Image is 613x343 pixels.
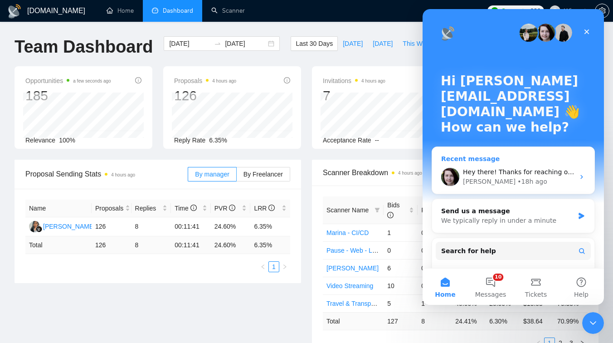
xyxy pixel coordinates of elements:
span: Scanner Name [326,206,369,214]
img: gigradar-bm.png [36,226,42,232]
span: Invitations [323,75,385,86]
span: Acceptance Rate [323,137,371,144]
span: Scanner Breakdown [323,167,588,178]
td: 00:11:41 [171,217,211,236]
span: Opportunities [25,75,111,86]
span: info-circle [190,205,197,211]
span: Bids [387,201,399,219]
span: This Week [403,39,433,49]
td: 70.99 % [554,312,588,330]
li: 1 [268,261,279,272]
span: Replies [135,203,161,213]
img: logo [7,4,22,19]
input: Start date [169,39,210,49]
span: Connects: [501,6,528,16]
td: 24.60% [211,217,251,236]
span: By manager [195,171,229,178]
li: Next Page [279,261,290,272]
iframe: Intercom live chat [423,9,604,305]
a: 1 [269,262,279,272]
td: 24.41 % [452,312,486,330]
span: LRR [254,205,275,212]
td: 127 [384,312,418,330]
span: [DATE] [373,39,393,49]
span: swap-right [214,40,221,47]
time: 4 hours ago [212,78,236,83]
td: 0 [418,259,452,277]
td: 24.60 % [211,236,251,254]
button: right [279,261,290,272]
td: 8 [131,217,171,236]
span: [DATE] [343,39,363,49]
span: PVR [214,205,236,212]
li: Previous Page [258,261,268,272]
button: Last 30 Days [291,36,338,51]
td: 0 [418,241,452,259]
time: 4 hours ago [361,78,385,83]
span: filter [375,207,380,213]
a: Marina - CI/CD [326,229,369,236]
td: 8 [131,236,171,254]
iframe: Intercom live chat [582,312,604,334]
span: Time [175,205,196,212]
h1: Team Dashboard [15,36,153,58]
time: 4 hours ago [398,171,422,176]
button: left [258,261,268,272]
img: upwork-logo.png [491,7,498,15]
td: 5 [384,294,418,312]
span: info-circle [268,205,275,211]
a: Pause - Web - Laravel [326,247,389,254]
div: 7 [323,87,385,104]
span: Proposals [174,75,236,86]
td: 1 [384,224,418,241]
span: right [282,264,287,269]
span: setting [595,7,609,15]
td: 126 [92,236,131,254]
a: Video Streaming [326,282,373,289]
span: dashboard [152,7,158,14]
span: 100% [59,137,75,144]
div: [PERSON_NAME] [43,221,95,231]
td: 6.30 % [486,312,520,330]
td: 6.35 % [250,236,290,254]
td: 6 [384,259,418,277]
span: By Freelancer [243,171,283,178]
div: 185 [25,87,111,104]
span: Proposal Sending Stats [25,168,188,180]
span: Last 30 Days [296,39,333,49]
button: This Week [398,36,438,51]
td: $ 38.64 [520,312,554,330]
button: setting [595,4,609,18]
span: Dashboard [163,7,193,15]
span: -- [375,137,379,144]
div: 126 [174,87,236,104]
td: 10 [384,277,418,294]
a: homeHome [107,7,134,15]
span: left [260,264,266,269]
td: 6.35% [250,217,290,236]
img: GA [29,221,40,232]
a: Travel & Transportation [326,300,392,307]
td: Total [25,236,92,254]
td: 126 [92,217,131,236]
